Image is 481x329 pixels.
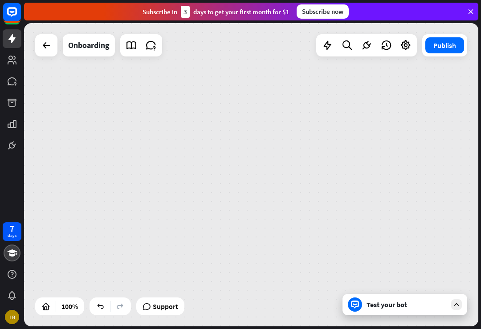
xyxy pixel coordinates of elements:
div: Subscribe in days to get your first month for $1 [143,6,289,18]
div: 3 [181,6,190,18]
div: LB [5,310,19,324]
a: 7 days [3,222,21,241]
div: Subscribe now [297,4,349,19]
div: 7 [10,225,14,233]
div: days [8,233,16,239]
